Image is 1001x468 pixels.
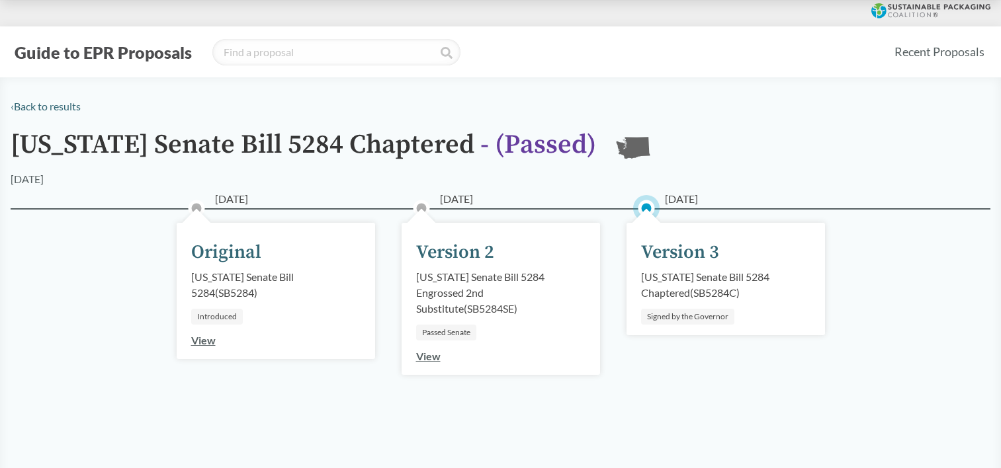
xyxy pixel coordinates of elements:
[212,39,460,65] input: Find a proposal
[665,191,698,207] span: [DATE]
[191,269,361,301] div: [US_STATE] Senate Bill 5284 ( SB5284 )
[191,334,216,346] a: View
[416,325,476,340] div: Passed Senate
[641,269,810,301] div: [US_STATE] Senate Bill 5284 Chaptered ( SB5284C )
[641,239,719,266] div: Version 3
[416,239,494,266] div: Version 2
[11,130,596,171] h1: [US_STATE] Senate Bill 5284 Chaptered
[11,100,81,112] a: ‹Back to results
[416,350,441,362] a: View
[440,191,473,207] span: [DATE]
[215,191,248,207] span: [DATE]
[480,128,596,161] span: - ( Passed )
[889,37,990,67] a: Recent Proposals
[11,42,196,63] button: Guide to EPR Proposals
[416,269,586,317] div: [US_STATE] Senate Bill 5284 Engrossed 2nd Substitute ( SB5284SE )
[191,309,243,325] div: Introduced
[11,171,44,187] div: [DATE]
[191,239,261,266] div: Original
[641,309,734,325] div: Signed by the Governor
